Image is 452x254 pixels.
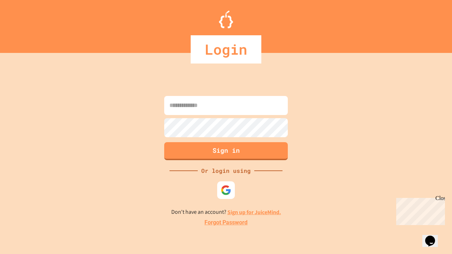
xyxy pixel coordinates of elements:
div: Or login using [198,167,254,175]
p: Don't have an account? [171,208,281,217]
img: Logo.svg [219,11,233,28]
img: google-icon.svg [221,185,231,195]
iframe: chat widget [422,226,445,247]
div: Chat with us now!Close [3,3,49,45]
a: Forgot Password [204,218,248,227]
div: Login [191,35,261,64]
iframe: chat widget [393,195,445,225]
a: Sign up for JuiceMind. [227,208,281,216]
button: Sign in [164,142,288,160]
